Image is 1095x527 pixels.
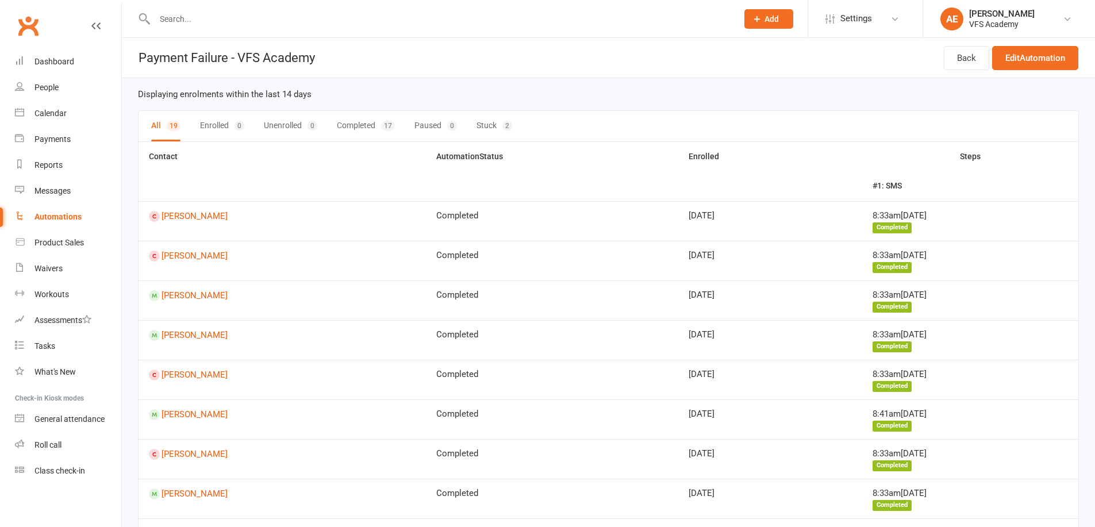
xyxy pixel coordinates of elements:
time: [DATE] [689,370,732,379]
div: Completed [873,460,912,471]
time: 8:33am[DATE] [873,211,927,221]
div: 17 [381,121,395,131]
button: Completed17 [337,111,395,141]
div: [PERSON_NAME] [969,9,1035,19]
a: [PERSON_NAME] [149,370,416,380]
time: 8:33am[DATE] [873,251,927,260]
th: #1: SMS [862,171,1078,201]
time: 8:33am[DATE] [873,449,927,459]
a: Dashboard [15,49,121,75]
td: Completed [426,439,678,479]
td: Completed [426,479,678,518]
div: 19 [167,121,180,131]
span: Settings [840,6,872,32]
a: [PERSON_NAME] [149,488,416,499]
a: Automations [15,204,121,230]
td: Completed [426,280,678,320]
time: [DATE] [689,488,732,498]
td: Completed [426,320,678,360]
time: [DATE] [689,290,732,300]
button: Add [744,9,793,29]
time: [DATE] [689,330,732,340]
time: [DATE] [689,211,732,221]
button: Paused0 [414,111,457,141]
time: [DATE] [689,251,732,260]
div: Completed [873,421,912,432]
button: Stuck2 [477,111,512,141]
div: 0 [447,121,457,131]
a: People [15,75,121,101]
time: [DATE] [689,449,732,459]
time: 8:33am[DATE] [873,290,927,300]
div: Completed [873,341,912,352]
a: Roll call [15,432,121,458]
a: Messages [15,178,121,204]
div: Completed [873,262,912,273]
th: Contact [139,142,426,201]
a: [PERSON_NAME] [149,211,416,222]
div: 0 [308,121,317,131]
a: [PERSON_NAME] [149,449,416,460]
div: 2 [502,121,512,131]
div: Displaying enrolments within the last 14 days [138,87,1079,101]
div: VFS Academy [969,19,1035,29]
time: 8:33am[DATE] [873,330,927,340]
a: Class kiosk mode [15,458,121,484]
a: Calendar [15,101,121,126]
time: 8:33am[DATE] [873,370,927,379]
a: [PERSON_NAME] [149,409,416,420]
div: Messages [34,186,71,195]
div: Class check-in [34,466,85,475]
div: People [34,83,59,92]
th: Automation Status [426,142,678,201]
div: Automations [34,212,82,221]
div: Tasks [34,341,55,351]
a: Reports [15,152,121,178]
div: What's New [34,367,76,376]
th: Steps [862,142,1078,171]
time: [DATE] [689,409,732,419]
h1: Payment Failure - VFS Academy [122,38,315,78]
a: Product Sales [15,230,121,256]
div: Calendar [34,109,67,118]
a: Assessments [15,307,121,333]
button: Unenrolled0 [264,111,317,141]
div: Workouts [34,290,69,299]
a: [PERSON_NAME] [149,330,416,341]
div: Dashboard [34,57,74,66]
a: [PERSON_NAME] [149,251,416,261]
a: Clubworx [14,11,43,40]
a: Tasks [15,333,121,359]
button: All19 [151,111,180,141]
span: Add [764,14,779,24]
td: Completed [426,201,678,241]
a: Workouts [15,282,121,307]
a: General attendance kiosk mode [15,406,121,432]
div: Roll call [34,440,62,449]
div: Completed [873,222,912,233]
a: EditAutomation [992,46,1078,70]
div: Product Sales [34,238,84,247]
time: 8:33am[DATE] [873,488,927,498]
a: Waivers [15,256,121,282]
div: Waivers [34,264,63,273]
div: Reports [34,160,63,170]
a: [PERSON_NAME] [149,290,416,301]
div: Assessments [34,316,91,325]
div: Completed [873,302,912,313]
a: Back [944,46,989,70]
div: Payments [34,134,71,144]
button: Enrolled0 [200,111,244,141]
time: 8:41am[DATE] [873,409,927,419]
div: Completed [873,381,912,392]
input: Search... [151,11,729,27]
a: Payments [15,126,121,152]
td: Completed [426,241,678,280]
th: Enrolled [678,142,863,201]
div: General attendance [34,414,105,424]
div: AE [940,7,963,30]
td: Completed [426,399,678,439]
div: 0 [235,121,244,131]
div: Completed [873,500,912,511]
td: Completed [426,360,678,399]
